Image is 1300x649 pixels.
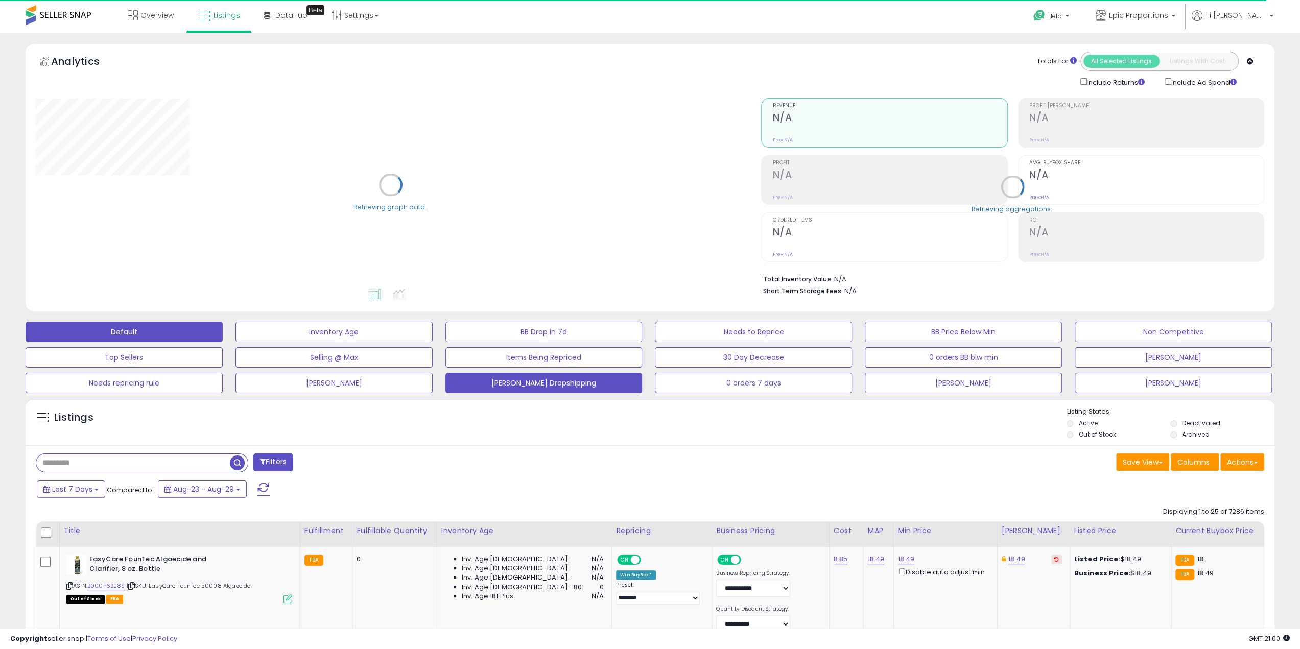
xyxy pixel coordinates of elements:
[655,347,852,368] button: 30 Day Decrease
[26,373,223,393] button: Needs repricing rule
[66,595,105,604] span: All listings that are currently out of stock and unavailable for purchase on Amazon
[132,634,177,643] a: Privacy Policy
[87,582,125,590] a: B000P6B28S
[214,10,240,20] span: Listings
[235,322,433,342] button: Inventory Age
[1197,554,1203,564] span: 18
[1074,525,1167,536] div: Listed Price
[51,54,120,71] h5: Analytics
[1220,453,1264,471] button: Actions
[1182,419,1220,427] label: Deactivated
[235,373,433,393] button: [PERSON_NAME]
[716,525,825,536] div: Business Pricing
[89,555,214,576] b: EasyCare FounTec Algaecide and Clarifier, 8 oz. Bottle
[1075,373,1272,393] button: [PERSON_NAME]
[1177,457,1210,467] span: Columns
[462,592,515,601] span: Inv. Age 181 Plus:
[10,634,48,643] strong: Copyright
[1205,10,1266,20] span: Hi [PERSON_NAME]
[306,5,324,15] div: Tooltip anchor
[66,555,292,602] div: ASIN:
[173,484,234,494] span: Aug-23 - Aug-29
[616,570,656,580] div: Win BuyBox *
[26,347,223,368] button: Top Sellers
[462,564,570,573] span: Inv. Age [DEMOGRAPHIC_DATA]:
[1248,634,1290,643] span: 2025-09-6 21:00 GMT
[1116,453,1169,471] button: Save View
[441,525,608,536] div: Inventory Age
[357,525,432,536] div: Fulfillable Quantity
[37,480,105,498] button: Last 7 Days
[834,554,848,564] a: 8.85
[834,525,859,536] div: Cost
[1157,76,1253,88] div: Include Ad Spend
[616,582,704,605] div: Preset:
[716,606,790,613] label: Quantity Discount Strategy:
[304,555,323,566] small: FBA
[1037,57,1077,66] div: Totals For
[655,322,852,342] button: Needs to Reprice
[64,525,296,536] div: Title
[865,322,1062,342] button: BB Price Below Min
[445,322,643,342] button: BB Drop in 7d
[1078,430,1116,439] label: Out of Stock
[592,555,604,564] span: N/A
[898,525,993,536] div: Min Price
[1074,568,1130,578] b: Business Price:
[1175,525,1260,536] div: Current Buybox Price
[1073,76,1157,88] div: Include Returns
[740,556,756,564] span: OFF
[867,554,884,564] a: 18.49
[52,484,92,494] span: Last 7 Days
[1078,419,1097,427] label: Active
[54,411,93,425] h5: Listings
[127,582,251,590] span: | SKU: EasyCare FounTec 50008 Algaecide
[1197,568,1214,578] span: 18.49
[898,554,915,564] a: 18.49
[1074,554,1121,564] b: Listed Price:
[304,525,348,536] div: Fulfillment
[718,556,731,564] span: ON
[1163,507,1264,517] div: Displaying 1 to 25 of 7286 items
[1074,555,1163,564] div: $18.49
[1008,554,1025,564] a: 18.49
[26,322,223,342] button: Default
[87,634,131,643] a: Terms of Use
[462,583,584,592] span: Inv. Age [DEMOGRAPHIC_DATA]-180:
[898,566,989,577] div: Disable auto adjust min
[592,573,604,582] span: N/A
[592,592,604,601] span: N/A
[462,573,570,582] span: Inv. Age [DEMOGRAPHIC_DATA]:
[865,373,1062,393] button: [PERSON_NAME]
[1109,10,1168,20] span: Epic Proportions
[600,583,604,592] span: 0
[10,634,177,644] div: seller snap | |
[618,556,631,564] span: ON
[140,10,174,20] span: Overview
[1048,12,1062,20] span: Help
[716,570,790,577] label: Business Repricing Strategy:
[253,453,293,471] button: Filters
[353,202,428,211] div: Retrieving graph data..
[1175,569,1194,580] small: FBA
[1171,453,1219,471] button: Columns
[357,555,429,564] div: 0
[66,555,87,575] img: 41bSVzfbr6L._SL40_.jpg
[1033,9,1046,22] i: Get Help
[1159,55,1235,68] button: Listings With Cost
[655,373,852,393] button: 0 orders 7 days
[1182,430,1210,439] label: Archived
[235,347,433,368] button: Selling @ Max
[445,347,643,368] button: Items Being Repriced
[1002,525,1066,536] div: [PERSON_NAME]
[275,10,308,20] span: DataHub
[1083,55,1160,68] button: All Selected Listings
[1025,2,1079,33] a: Help
[972,204,1054,213] div: Retrieving aggregations..
[616,525,707,536] div: Repricing
[1075,322,1272,342] button: Non Competitive
[1074,569,1163,578] div: $18.49
[1175,555,1194,566] small: FBA
[445,373,643,393] button: [PERSON_NAME] Dropshipping
[1067,407,1274,417] p: Listing States:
